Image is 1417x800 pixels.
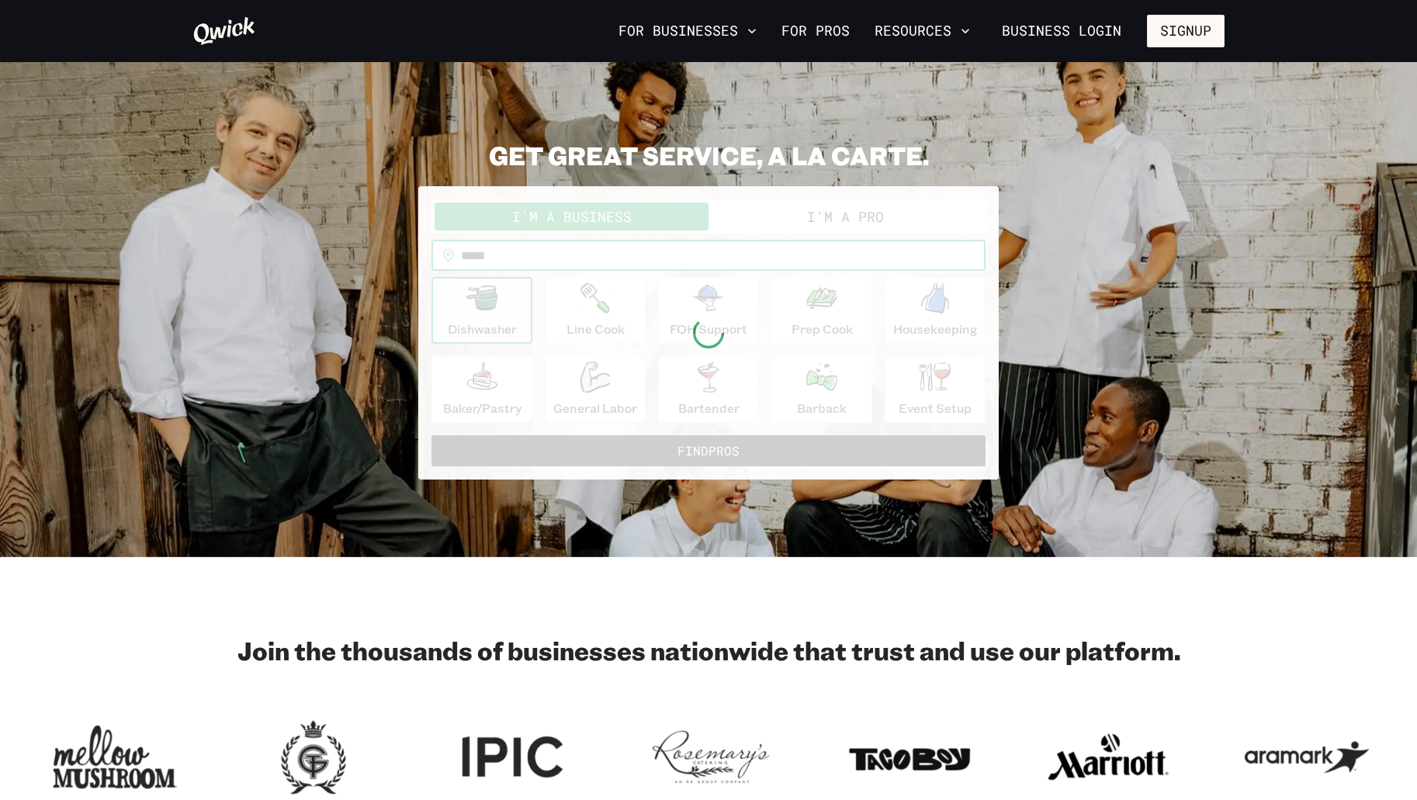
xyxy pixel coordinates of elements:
button: Resources [868,18,976,44]
img: Logo for Georgian Terrace [251,715,376,799]
h2: Join the thousands of businesses nationwide that trust and use our platform. [192,635,1225,666]
img: Logo for Marriott [1046,715,1170,799]
a: For Pros [775,18,856,44]
img: Logo for Taco Boy [847,715,972,799]
button: For Businesses [612,18,763,44]
img: Logo for IPIC [450,715,574,799]
button: Signup [1147,15,1225,47]
img: Logo for Mellow Mushroom [53,715,177,799]
h2: GET GREAT SERVICE, A LA CARTE. [418,140,999,171]
a: Business Login [989,15,1135,47]
img: Logo for Rosemary's Catering [649,715,773,799]
img: Logo for Aramark [1245,715,1369,799]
